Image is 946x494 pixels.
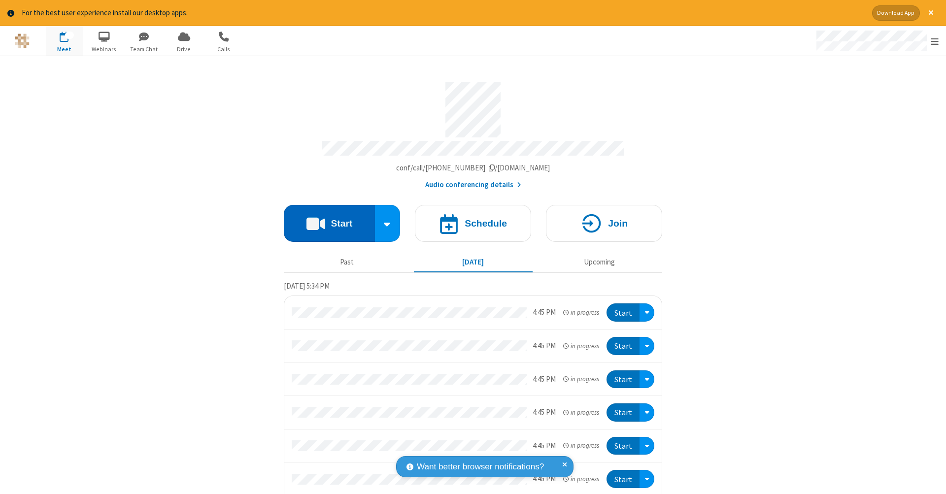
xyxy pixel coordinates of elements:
div: 4:45 PM [533,440,556,452]
div: 12 [65,32,74,39]
div: Open menu [640,337,654,355]
div: For the best user experience install our desktop apps. [22,7,865,19]
button: Start [607,370,640,389]
span: Webinars [86,45,123,54]
div: Open menu [807,26,946,56]
em: in progress [563,441,599,450]
em: in progress [563,474,599,484]
span: Team Chat [126,45,163,54]
button: Logo [3,26,40,56]
button: Download App [872,5,920,21]
span: Drive [166,45,203,54]
div: 4:45 PM [533,407,556,418]
button: Copy my meeting room linkCopy my meeting room link [396,163,550,174]
button: Start [607,470,640,488]
div: Open menu [640,470,654,488]
button: Start [607,403,640,422]
button: Start [607,337,640,355]
div: 4:45 PM [533,307,556,318]
img: QA Selenium DO NOT DELETE OR CHANGE [15,33,30,48]
div: 4:45 PM [533,374,556,385]
h4: Schedule [465,219,507,228]
button: Join [546,205,662,242]
button: Close alert [923,5,939,21]
button: Start [284,205,375,242]
div: Open menu [640,303,654,322]
span: [DATE] 5:34 PM [284,281,330,291]
button: Schedule [415,205,531,242]
span: Meet [46,45,83,54]
div: 4:45 PM [533,340,556,352]
em: in progress [563,341,599,351]
em: in progress [563,374,599,384]
button: Past [288,253,406,272]
div: Open menu [640,370,654,389]
div: Open menu [640,437,654,455]
button: Start [607,437,640,455]
section: Account details [284,74,662,190]
em: in progress [563,308,599,317]
button: [DATE] [414,253,533,272]
span: Want better browser notifications? [417,461,544,473]
h4: Start [331,219,352,228]
div: Open menu [640,403,654,422]
button: Start [607,303,640,322]
button: Audio conferencing details [425,179,521,191]
span: Copy my meeting room link [396,163,550,172]
em: in progress [563,408,599,417]
h4: Join [608,219,628,228]
span: Calls [205,45,242,54]
div: Start conference options [375,205,401,242]
button: Upcoming [540,253,659,272]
